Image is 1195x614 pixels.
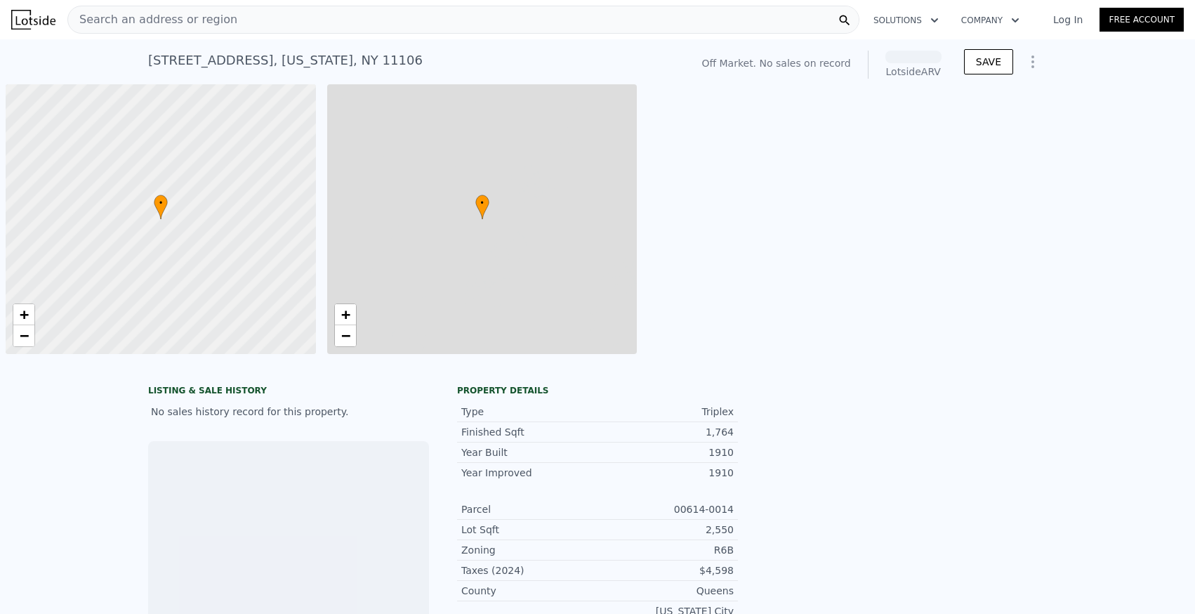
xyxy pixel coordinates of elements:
[597,523,734,537] div: 2,550
[461,543,597,557] div: Zoning
[154,195,168,219] div: •
[148,385,429,399] div: LISTING & SALE HISTORY
[597,425,734,439] div: 1,764
[950,8,1031,33] button: Company
[1036,13,1100,27] a: Log In
[1100,8,1184,32] a: Free Account
[597,502,734,516] div: 00614-0014
[461,405,597,419] div: Type
[148,51,423,70] div: [STREET_ADDRESS] , [US_STATE] , NY 11106
[964,49,1013,74] button: SAVE
[461,445,597,459] div: Year Built
[475,195,489,219] div: •
[475,197,489,209] span: •
[148,399,429,424] div: No sales history record for this property.
[461,563,597,577] div: Taxes (2024)
[461,584,597,598] div: County
[597,563,734,577] div: $4,598
[341,327,350,344] span: −
[597,405,734,419] div: Triplex
[154,197,168,209] span: •
[20,306,29,323] span: +
[885,65,942,79] div: Lotside ARV
[68,11,237,28] span: Search an address or region
[457,385,738,396] div: Property details
[461,466,597,480] div: Year Improved
[20,327,29,344] span: −
[13,325,34,346] a: Zoom out
[341,306,350,323] span: +
[13,304,34,325] a: Zoom in
[597,466,734,480] div: 1910
[1019,48,1047,76] button: Show Options
[597,445,734,459] div: 1910
[701,56,850,70] div: Off Market. No sales on record
[335,304,356,325] a: Zoom in
[335,325,356,346] a: Zoom out
[597,543,734,557] div: R6B
[461,502,597,516] div: Parcel
[862,8,950,33] button: Solutions
[461,425,597,439] div: Finished Sqft
[597,584,734,598] div: Queens
[461,523,597,537] div: Lot Sqft
[11,10,55,30] img: Lotside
